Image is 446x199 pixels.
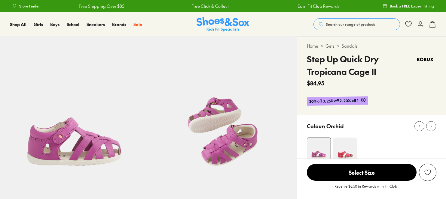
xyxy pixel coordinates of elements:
a: Sneakers [87,21,105,28]
img: 4-551563_1 [333,138,357,162]
a: Shoes & Sox [197,17,249,32]
div: > > [307,43,436,49]
a: Shop All [10,21,26,28]
a: Free Click & Collect [191,3,228,9]
span: Sneakers [87,21,105,27]
a: Earn Fit Club Rewards [297,3,339,9]
a: Girls [34,21,43,28]
span: Brands [112,21,126,27]
a: Brands [112,21,126,28]
span: Book a FREE Expert Fitting [390,3,434,9]
a: Boys [50,21,60,28]
span: Search our range of products [326,22,375,27]
img: SNS_Logo_Responsive.svg [197,17,249,32]
img: Vendor logo [415,53,436,66]
img: 5-551569_1 [149,37,298,185]
a: Sandals [342,43,358,49]
span: Boys [50,21,60,27]
button: Add to Wishlist [419,164,436,181]
a: Sale [133,21,142,28]
a: Store Finder [12,1,40,11]
span: Sale [133,21,142,27]
p: Receive $8.50 in Rewards with Fit Club [334,183,397,194]
a: Girls [325,43,334,49]
span: Store Finder [19,3,40,9]
span: Shop All [10,21,26,27]
p: Orchid [326,122,344,130]
button: Select Size [307,164,417,181]
span: 30% off 3, 25% off 2, 20% off 1 [309,97,359,104]
p: Colour: [307,122,325,130]
span: School [67,21,79,27]
span: $84.95 [307,79,324,87]
a: Home [307,43,318,49]
span: Girls [34,21,43,27]
a: Book a FREE Expert Fitting [383,1,434,11]
h4: Step Up Quick Dry Tropicana Cage II [307,53,414,78]
a: School [67,21,79,28]
img: 4-551568_1 [307,138,331,161]
button: Search our range of products [313,18,400,30]
a: Free Shipping Over $85 [78,3,124,9]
